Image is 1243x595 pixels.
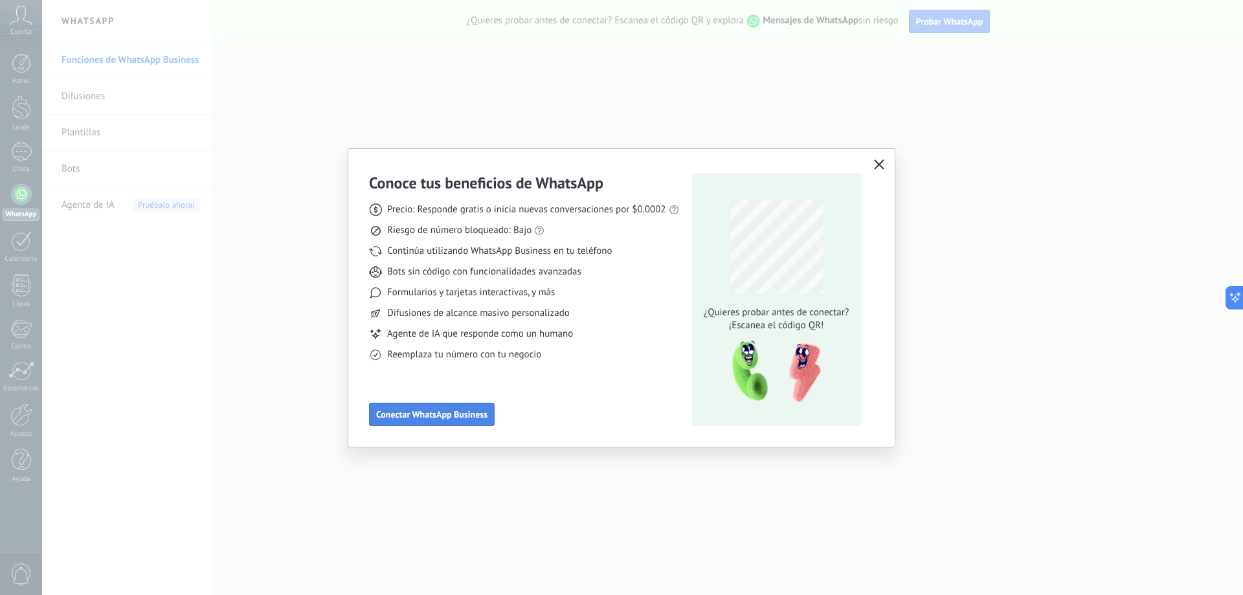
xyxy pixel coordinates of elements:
span: ¿Quieres probar antes de conectar? [700,306,853,319]
span: Difusiones de alcance masivo personalizado [387,307,570,320]
span: Precio: Responde gratis o inicia nuevas conversaciones por $0.0002 [387,203,666,216]
button: Conectar WhatsApp Business [369,403,495,426]
span: ¡Escanea el código QR! [700,319,853,332]
img: qr-pic-1x.png [721,337,823,407]
span: Reemplaza tu número con tu negocio [387,348,541,361]
span: Formularios y tarjetas interactivas, y más [387,286,555,299]
span: Continúa utilizando WhatsApp Business en tu teléfono [387,245,612,258]
span: Bots sin código con funcionalidades avanzadas [387,265,581,278]
span: Conectar WhatsApp Business [376,410,487,419]
h3: Conoce tus beneficios de WhatsApp [369,173,603,193]
span: Agente de IA que responde como un humano [387,328,573,341]
span: Riesgo de número bloqueado: Bajo [387,224,532,237]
